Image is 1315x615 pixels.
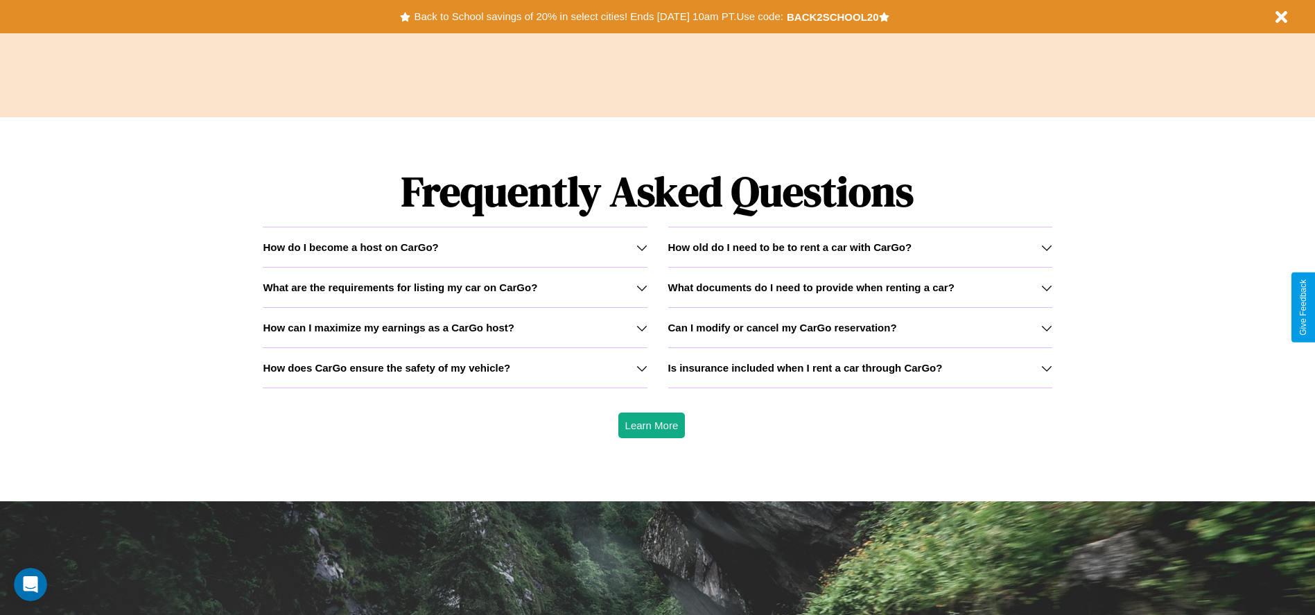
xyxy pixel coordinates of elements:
[618,413,686,438] button: Learn More
[263,281,537,293] h3: What are the requirements for listing my car on CarGo?
[668,362,943,374] h3: Is insurance included when I rent a car through CarGo?
[263,322,514,334] h3: How can I maximize my earnings as a CarGo host?
[787,11,879,23] b: BACK2SCHOOL20
[668,281,955,293] h3: What documents do I need to provide when renting a car?
[668,322,897,334] h3: Can I modify or cancel my CarGo reservation?
[410,7,786,26] button: Back to School savings of 20% in select cities! Ends [DATE] 10am PT.Use code:
[263,241,438,253] h3: How do I become a host on CarGo?
[263,156,1052,227] h1: Frequently Asked Questions
[1298,279,1308,336] div: Give Feedback
[263,362,510,374] h3: How does CarGo ensure the safety of my vehicle?
[14,568,47,601] iframe: Intercom live chat
[668,241,912,253] h3: How old do I need to be to rent a car with CarGo?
